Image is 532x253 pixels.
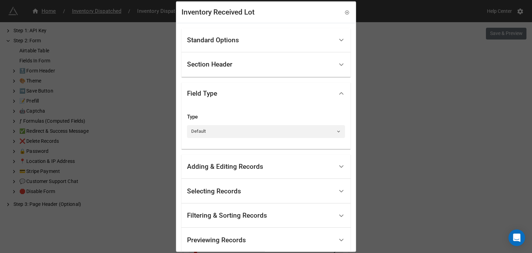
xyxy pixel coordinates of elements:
div: Section Header [181,52,351,77]
div: Field Type [181,82,351,104]
div: Adding & Editing Records [181,154,351,179]
div: Open Intercom Messenger [508,229,525,246]
div: Adding & Editing Records [187,163,263,170]
div: Standard Options [187,36,239,43]
div: Inventory Received Lot [181,7,255,18]
div: Selecting Records [181,179,351,203]
div: Section Header [187,61,232,68]
div: Filtering & Sorting Records [187,212,267,219]
div: Previewing Records [187,236,246,243]
div: Standard Options [181,28,351,52]
div: Type [187,113,345,121]
div: Selecting Records [187,187,241,194]
a: Default [187,125,345,138]
div: Field Type [187,90,217,97]
div: Filtering & Sorting Records [181,203,351,228]
div: Previewing Records [181,228,351,252]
